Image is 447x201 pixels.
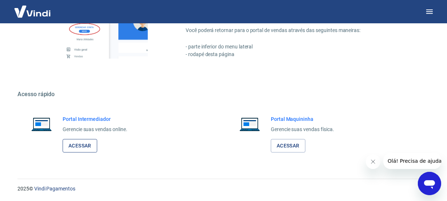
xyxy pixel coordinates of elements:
a: Acessar [271,139,305,153]
p: 2025 © [17,185,430,193]
h6: Portal Maquininha [271,115,334,123]
a: Acessar [63,139,97,153]
h6: Portal Intermediador [63,115,127,123]
p: Gerencie suas vendas física. [271,126,334,133]
iframe: Message from company [383,153,441,169]
p: Gerencie suas vendas online. [63,126,127,133]
iframe: Button to launch messaging window [418,172,441,195]
span: Olá! Precisa de ajuda? [4,5,61,11]
img: Imagem de um notebook aberto [234,115,265,133]
p: Você poderá retornar para o portal de vendas através das seguintes maneiras: [186,27,412,34]
h5: Acesso rápido [17,91,430,98]
p: - parte inferior do menu lateral [186,43,412,51]
img: Imagem de um notebook aberto [26,115,57,133]
iframe: Close message [366,154,380,169]
a: Vindi Pagamentos [34,186,75,192]
p: - rodapé desta página [186,51,412,58]
img: Vindi [9,0,56,23]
